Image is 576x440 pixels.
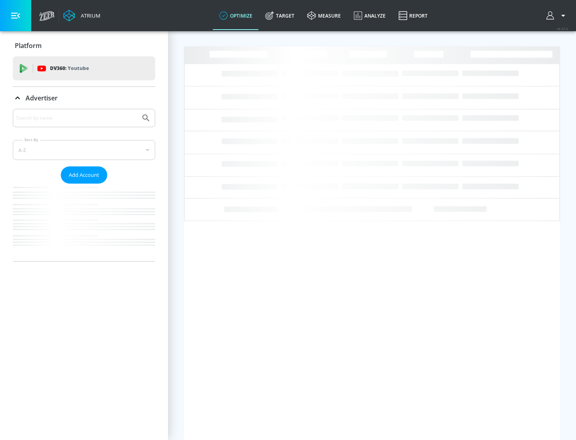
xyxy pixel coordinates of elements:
span: Add Account [69,170,99,180]
a: Atrium [63,10,100,22]
a: Target [259,1,301,30]
div: Atrium [78,12,100,19]
p: Youtube [68,64,89,72]
span: v 4.32.0 [557,26,568,31]
a: optimize [213,1,259,30]
p: DV360: [50,64,89,73]
div: Advertiser [13,87,155,109]
label: Sort By [23,137,40,142]
div: Platform [13,34,155,57]
a: Analyze [347,1,392,30]
div: DV360: Youtube [13,56,155,80]
input: Search by name [16,113,137,123]
nav: list of Advertiser [13,184,155,261]
p: Advertiser [26,94,58,102]
p: Platform [15,41,42,50]
a: measure [301,1,347,30]
a: Report [392,1,434,30]
button: Add Account [61,166,107,184]
div: Advertiser [13,109,155,261]
div: A-Z [13,140,155,160]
